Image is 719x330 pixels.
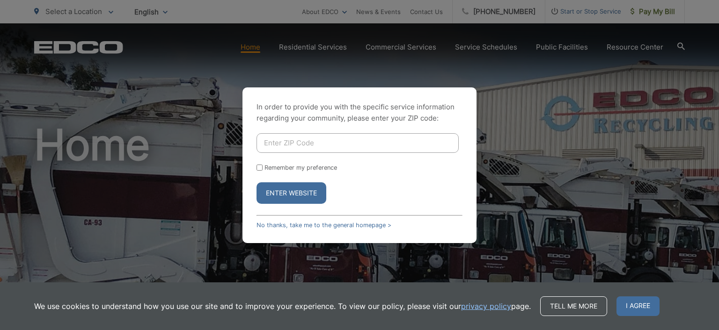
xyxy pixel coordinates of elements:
a: Tell me more [540,296,607,316]
a: No thanks, take me to the general homepage > [257,222,391,229]
input: Enter ZIP Code [257,133,459,153]
a: privacy policy [461,301,511,312]
button: Enter Website [257,182,326,204]
p: In order to provide you with the specific service information regarding your community, please en... [257,101,462,124]
p: We use cookies to understand how you use our site and to improve your experience. To view our pol... [34,301,531,312]
label: Remember my preference [264,164,337,171]
span: I agree [616,296,660,316]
